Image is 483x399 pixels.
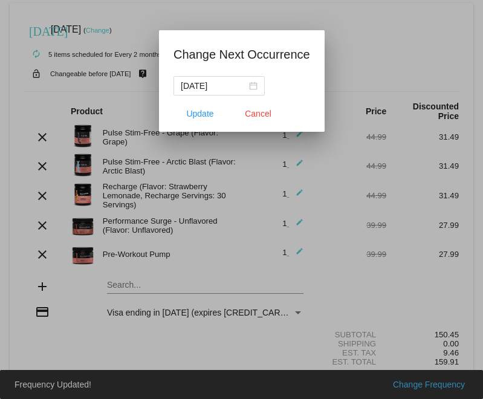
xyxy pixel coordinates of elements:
[181,79,247,92] input: Select date
[173,45,310,64] h1: Change Next Occurrence
[232,103,285,125] button: Close dialog
[173,103,227,125] button: Update
[245,109,271,118] span: Cancel
[186,109,213,118] span: Update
